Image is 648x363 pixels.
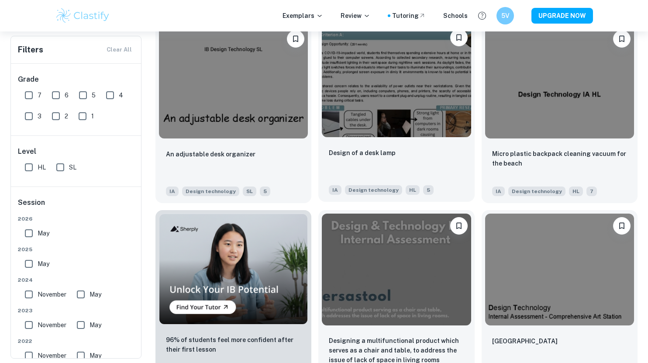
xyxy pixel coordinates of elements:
[166,149,255,159] p: An adjustable desk organizer
[287,30,304,48] button: Bookmark
[65,90,69,100] span: 6
[18,215,135,223] span: 2026
[182,187,239,196] span: Design technology
[38,351,66,360] span: November
[345,185,402,195] span: Design technology
[260,187,270,196] span: 5
[406,185,420,195] span: HL
[492,149,627,168] p: Micro plastic backpack cleaning vacuum for the beach
[450,29,468,46] button: Bookmark
[329,185,341,195] span: IA
[18,245,135,253] span: 2025
[90,320,101,330] span: May
[318,23,474,203] a: BookmarkDesign of a desk lampIADesign technologyHL5
[500,11,510,21] h6: 5V
[492,336,558,346] p: Comprehensive Art Station
[38,111,41,121] span: 3
[69,162,76,172] span: SL
[475,8,489,23] button: Help and Feedback
[18,276,135,284] span: 2024
[55,7,110,24] img: Clastify logo
[496,7,514,24] button: 5V
[90,290,101,299] span: May
[18,146,135,157] h6: Level
[18,337,135,345] span: 2022
[482,23,638,203] a: BookmarkMicro plastic backpack cleaning vacuum for the beachIADesign technologyHL7
[38,290,66,299] span: November
[531,8,593,24] button: UPGRADE NOW
[38,259,49,269] span: May
[38,320,66,330] span: November
[90,351,101,360] span: May
[485,214,634,325] img: Design technology IA example thumbnail: Comprehensive Art Station
[613,30,631,48] button: Bookmark
[450,217,468,235] button: Bookmark
[92,90,96,100] span: 5
[159,214,308,325] img: Thumbnail
[38,90,41,100] span: 7
[38,162,46,172] span: HL
[586,187,597,196] span: 7
[492,187,505,196] span: IA
[341,11,370,21] p: Review
[329,148,396,158] p: Design of a desk lamp
[443,11,468,21] a: Schools
[166,187,179,196] span: IA
[91,111,94,121] span: 1
[283,11,323,21] p: Exemplars
[613,217,631,235] button: Bookmark
[166,335,301,354] p: 96% of students feel more confident after their first lesson
[119,90,123,100] span: 4
[18,307,135,315] span: 2023
[65,111,68,121] span: 2
[243,187,256,196] span: SL
[485,27,634,138] img: Design technology IA example thumbnail: Micro plastic backpack cleaning vacuum f
[569,187,583,196] span: HL
[322,214,471,325] img: Design technology IA example thumbnail: Designing a multifunctional product whic
[18,197,135,215] h6: Session
[508,187,565,196] span: Design technology
[392,11,426,21] a: Tutoring
[18,44,43,56] h6: Filters
[159,27,308,138] img: Design technology IA example thumbnail: An adjustable desk organizer
[18,74,135,85] h6: Grade
[423,185,434,195] span: 5
[322,25,471,137] img: Design technology IA example thumbnail: Design of a desk lamp
[38,228,49,238] span: May
[155,23,311,203] a: BookmarkAn adjustable desk organizerIADesign technologySL5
